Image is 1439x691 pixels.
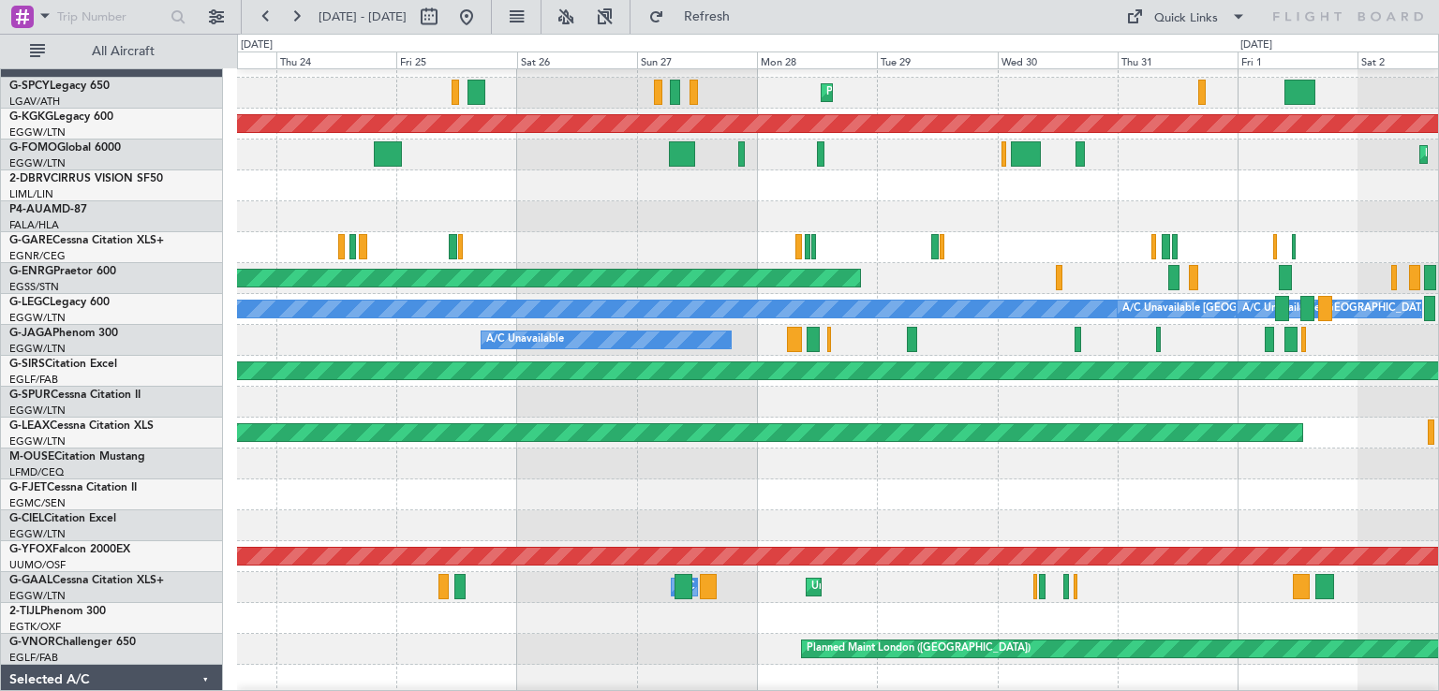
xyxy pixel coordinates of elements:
[9,204,87,215] a: P4-AUAMD-87
[486,326,564,354] div: A/C Unavailable
[9,606,40,617] span: 2-TIJL
[9,95,60,109] a: LGAV/ATH
[1122,295,1427,323] div: A/C Unavailable [GEOGRAPHIC_DATA] ([GEOGRAPHIC_DATA])
[9,297,50,308] span: G-LEGC
[9,637,55,648] span: G-VNOR
[9,575,52,586] span: G-GAAL
[9,297,110,308] a: G-LEGCLegacy 600
[9,420,154,432] a: G-LEAXCessna Citation XLS
[9,311,66,325] a: EGGW/LTN
[9,620,61,634] a: EGTK/OXF
[811,573,1120,601] div: Unplanned Maint [GEOGRAPHIC_DATA] ([GEOGRAPHIC_DATA])
[9,527,66,541] a: EGGW/LTN
[9,558,66,572] a: UUMO/OSF
[9,513,116,524] a: G-CIELCitation Excel
[1240,37,1272,53] div: [DATE]
[9,125,66,140] a: EGGW/LTN
[9,465,64,479] a: LFMD/CEQ
[1117,2,1255,32] button: Quick Links
[9,187,53,201] a: LIML/LIN
[9,420,50,432] span: G-LEAX
[9,359,117,370] a: G-SIRSCitation Excel
[757,51,877,68] div: Mon 28
[9,111,53,123] span: G-KGKG
[9,249,66,263] a: EGNR/CEG
[9,328,118,339] a: G-JAGAPhenom 300
[9,156,66,170] a: EGGW/LTN
[9,482,47,493] span: G-FJET
[9,434,66,448] a: EGGW/LTN
[319,8,407,25] span: [DATE] - [DATE]
[1238,51,1357,68] div: Fri 1
[9,606,106,617] a: 2-TIJLPhenom 300
[9,218,59,232] a: FALA/HLA
[9,342,66,356] a: EGGW/LTN
[9,142,121,154] a: G-FOMOGlobal 6000
[9,482,137,493] a: G-FJETCessna Citation II
[9,235,52,246] span: G-GARE
[21,37,203,66] button: All Aircraft
[9,373,58,387] a: EGLF/FAB
[9,328,52,339] span: G-JAGA
[9,266,53,277] span: G-ENRG
[9,81,110,92] a: G-SPCYLegacy 650
[9,204,52,215] span: P4-AUA
[9,81,50,92] span: G-SPCY
[637,51,757,68] div: Sun 27
[807,635,1031,663] div: Planned Maint London ([GEOGRAPHIC_DATA])
[9,266,116,277] a: G-ENRGPraetor 600
[9,544,130,555] a: G-YFOXFalcon 2000EX
[9,404,66,418] a: EGGW/LTN
[9,173,51,184] span: 2-DBRV
[9,589,66,603] a: EGGW/LTN
[9,173,163,184] a: 2-DBRVCIRRUS VISION SF50
[9,235,164,246] a: G-GARECessna Citation XLS+
[57,3,165,31] input: Trip Number
[241,37,273,53] div: [DATE]
[9,513,44,524] span: G-CIEL
[640,2,752,32] button: Refresh
[668,10,747,23] span: Refresh
[998,51,1118,68] div: Wed 30
[9,575,164,586] a: G-GAALCessna Citation XLS+
[1118,51,1238,68] div: Thu 31
[9,496,66,510] a: EGMC/SEN
[9,637,136,648] a: G-VNORChallenger 650
[9,651,58,665] a: EGLF/FAB
[9,544,52,555] span: G-YFOX
[9,451,54,463] span: M-OUSE
[1154,9,1218,28] div: Quick Links
[9,142,57,154] span: G-FOMO
[9,280,59,294] a: EGSS/STN
[276,51,396,68] div: Thu 24
[9,359,45,370] span: G-SIRS
[9,451,145,463] a: M-OUSECitation Mustang
[396,51,516,68] div: Fri 25
[877,51,997,68] div: Tue 29
[517,51,637,68] div: Sat 26
[9,390,51,401] span: G-SPUR
[9,111,113,123] a: G-KGKGLegacy 600
[826,79,1042,107] div: Planned Maint Athens ([PERSON_NAME] Intl)
[9,390,141,401] a: G-SPURCessna Citation II
[49,45,198,58] span: All Aircraft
